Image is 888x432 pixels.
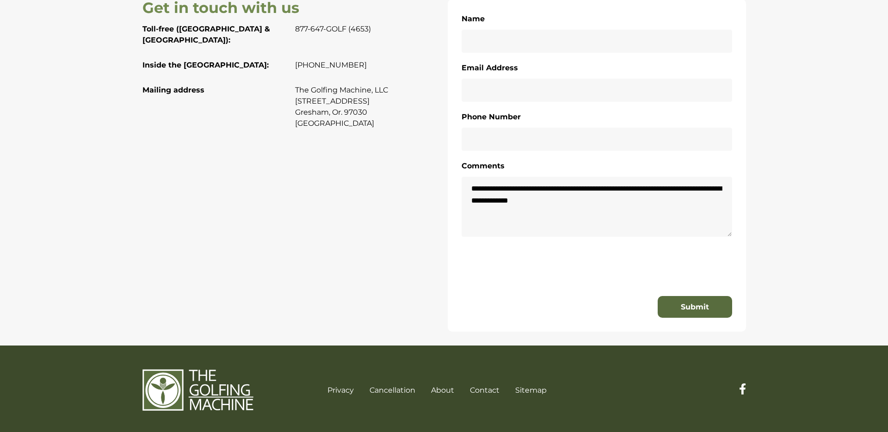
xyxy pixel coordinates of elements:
[470,386,499,395] a: Contact
[515,386,547,395] a: Sitemap
[462,62,518,74] label: Email Address
[462,253,570,281] iframe: reCAPTCHA
[142,61,269,69] strong: Inside the [GEOGRAPHIC_DATA]:
[370,386,415,395] a: Cancellation
[295,24,441,35] p: 877-647-GOLF (4653)
[658,296,732,318] button: Submit
[462,111,521,123] label: Phone Number
[295,85,441,129] p: The Golfing Machine, LLC [STREET_ADDRESS] Gresham, Or. 97030 [GEOGRAPHIC_DATA]
[295,60,441,71] p: [PHONE_NUMBER]
[431,386,454,395] a: About
[142,369,253,411] img: The Golfing Machine
[142,86,204,94] strong: Mailing address
[142,25,270,44] strong: Toll-free ([GEOGRAPHIC_DATA] & [GEOGRAPHIC_DATA]):
[462,13,485,25] label: Name
[462,160,505,172] label: Comments
[327,386,354,395] a: Privacy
